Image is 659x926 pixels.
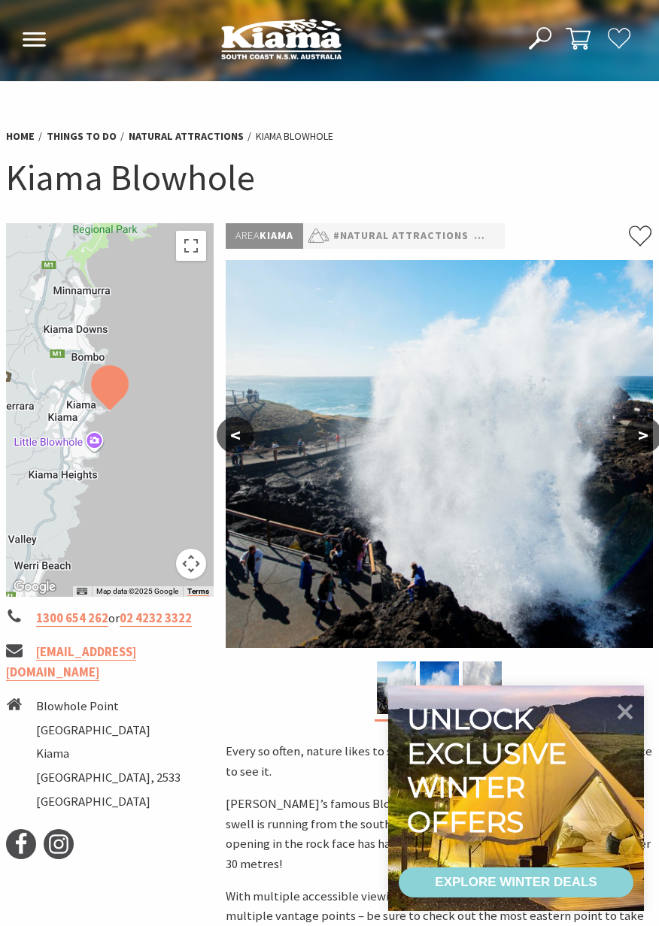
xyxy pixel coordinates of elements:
p: Kiama [226,223,303,249]
h1: Kiama Blowhole [6,153,653,201]
div: Unlock exclusive winter offers [407,702,573,839]
img: Close up of the Kiama Blowhole [226,260,653,648]
a: Click to see this area on Google Maps [10,577,59,597]
span: Area [235,228,260,242]
a: Home [6,129,35,144]
button: Keyboard shortcuts [77,586,87,597]
li: [GEOGRAPHIC_DATA] [36,720,181,740]
p: Every so often, nature likes to show off, and Kiama Blowhole is the perfect place to see it. [226,741,653,782]
img: Kiama Blowhole [463,661,502,714]
button: < [217,417,254,453]
a: 02 4232 3322 [120,610,192,627]
span: Map data ©2025 Google [96,587,178,595]
li: or [6,608,214,628]
p: [PERSON_NAME]’s famous Blowhole is the largest in the world, and when the swell is running from t... [226,794,653,874]
li: Kiama [36,743,181,764]
a: EXPLORE WINTER DEALS [399,867,633,897]
a: #Natural Attractions [333,227,469,245]
img: Kiama Logo [221,18,342,59]
div: EXPLORE WINTER DEALS [435,867,597,897]
a: [EMAIL_ADDRESS][DOMAIN_NAME] [6,643,136,681]
a: Natural Attractions [129,129,244,144]
li: [GEOGRAPHIC_DATA], 2533 [36,767,181,788]
img: Google [10,577,59,597]
li: Kiama Blowhole [256,128,333,144]
img: Close up of the Kiama Blowhole [377,661,416,714]
button: Map camera controls [176,549,206,579]
a: Terms [187,587,209,596]
button: Toggle fullscreen view [176,231,206,261]
a: 1300 654 262 [36,610,108,627]
img: Kiama Blowhole [420,661,459,714]
li: Blowhole Point [36,696,181,716]
li: [GEOGRAPHIC_DATA] [36,791,181,812]
a: Things To Do [47,129,117,144]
